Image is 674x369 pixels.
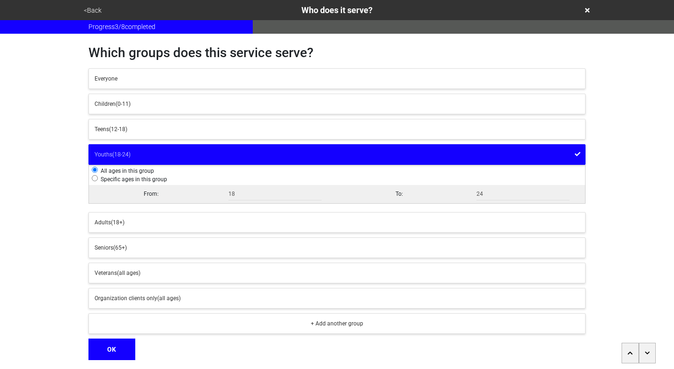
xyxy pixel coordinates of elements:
div: To: [337,190,461,198]
button: + Add another group [88,313,586,334]
span: Specific ages in this group [98,176,167,183]
span: (18+) [111,219,125,226]
button: Teens(12-18) [88,119,586,140]
span: (18-24) [112,151,131,158]
span: Adults [95,219,111,226]
span: Children [95,101,116,107]
button: OK [88,339,135,360]
span: Progress 3 / 8 completed [88,22,155,32]
span: Teens [95,126,109,133]
span: Everyone [95,75,117,82]
button: Children(0-11) [88,94,586,114]
button: Seniors(65+) [88,237,586,258]
span: (0-11) [116,101,131,107]
button: <Back [81,5,104,16]
button: Youths(18-24) [88,144,586,165]
div: + Add another group [95,319,579,328]
span: Veterans [95,270,117,276]
span: (12-18) [109,126,127,133]
button: Veterans(all ages) [88,263,586,283]
span: Who does it serve? [301,5,373,15]
button: Everyone [88,68,586,89]
div: From: [89,190,213,198]
button: Organization clients only(all ages) [88,288,586,309]
span: Youths [95,151,112,158]
span: All ages in this group [98,168,154,174]
span: (all ages) [157,295,181,302]
span: Seniors [95,244,113,251]
span: Organization clients only [95,295,157,302]
span: (65+) [113,244,127,251]
button: Adults(18+) [88,212,586,233]
span: (all ages) [117,270,140,276]
h1: Which groups does this service serve? [88,45,586,61]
